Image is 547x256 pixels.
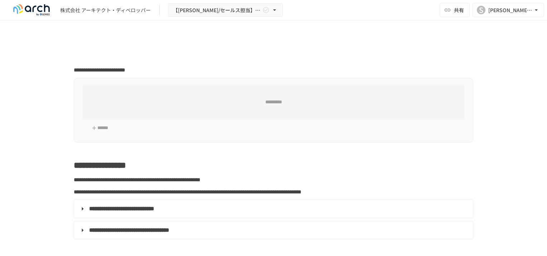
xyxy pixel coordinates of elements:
[477,6,485,14] div: S
[440,3,470,17] button: 共有
[473,3,544,17] button: S[PERSON_NAME][EMAIL_ADDRESS][DOMAIN_NAME]
[488,6,533,15] div: [PERSON_NAME][EMAIL_ADDRESS][DOMAIN_NAME]
[173,6,261,15] span: 【[PERSON_NAME]/セールス担当】株式会社 アーキテクト・ディベロッパー様_初期設定サポート
[168,3,283,17] button: 【[PERSON_NAME]/セールス担当】株式会社 アーキテクト・ディベロッパー様_初期設定サポート
[60,6,151,14] div: 株式会社 アーキテクト・ディベロッパー
[454,6,464,14] span: 共有
[9,4,54,16] img: logo-default@2x-9cf2c760.svg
